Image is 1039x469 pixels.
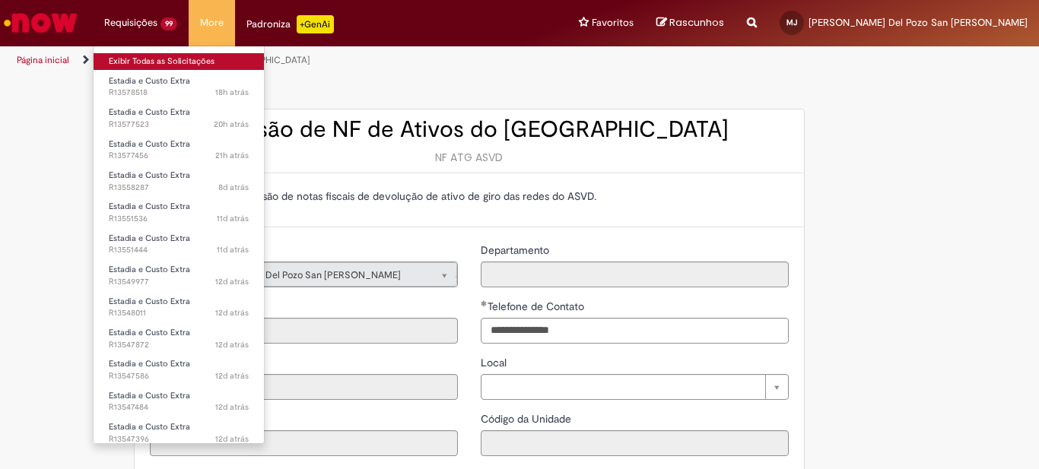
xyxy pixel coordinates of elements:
span: 12d atrás [215,401,249,413]
span: R13547396 [109,433,249,445]
ul: Requisições [93,46,265,444]
a: Aberto R13558287 : Estadia e Custo Extra [94,167,264,195]
span: Local [481,356,510,369]
a: Aberto R13547484 : Estadia e Custo Extra [94,388,264,416]
a: Limpar campo Local [481,374,789,400]
span: R13547872 [109,339,249,351]
span: 20h atrás [214,119,249,130]
span: R13547484 [109,401,249,414]
span: 12d atrás [215,339,249,350]
span: Estadia e Custo Extra [109,138,190,150]
span: Estadia e Custo Extra [109,390,190,401]
span: R13577523 [109,119,249,131]
span: 12d atrás [215,276,249,287]
span: 21h atrás [215,150,249,161]
input: Título [150,430,458,456]
input: ID [150,318,458,344]
a: Aberto R13578518 : Estadia e Custo Extra [94,73,264,101]
img: ServiceNow [2,8,80,38]
span: Somente leitura - Código da Unidade [481,412,574,426]
time: 19/09/2025 15:56:34 [217,244,249,255]
span: Rascunhos [669,15,724,30]
a: Aberto R13551444 : Estadia e Custo Extra [94,230,264,258]
a: [PERSON_NAME] Del Pozo San [PERSON_NAME]Limpar campo Favorecido [178,262,457,287]
span: MJ [786,17,797,27]
span: 18h atrás [215,87,249,98]
span: 12d atrás [215,370,249,382]
span: [PERSON_NAME] Del Pozo San [PERSON_NAME] [186,263,418,287]
span: R13578518 [109,87,249,99]
a: Aberto R13547872 : Estadia e Custo Extra [94,325,264,353]
span: R13547586 [109,370,249,382]
span: Estadia e Custo Extra [109,75,190,87]
a: Aberto R13551536 : Estadia e Custo Extra [94,198,264,227]
a: Aberto R13549977 : Estadia e Custo Extra [94,261,264,290]
input: Telefone de Contato [481,318,789,344]
span: 11d atrás [217,213,249,224]
time: 18/09/2025 14:35:34 [215,401,249,413]
span: Estadia e Custo Extra [109,106,190,118]
a: Aberto R13577456 : Estadia e Custo Extra [94,136,264,164]
span: Estadia e Custo Extra [109,327,190,338]
a: Aberto R13577523 : Estadia e Custo Extra [94,104,264,132]
p: +GenAi [297,15,334,33]
time: 18/09/2025 14:22:05 [215,433,249,445]
a: Rascunhos [656,16,724,30]
label: Somente leitura - Código da Unidade [481,411,574,426]
span: R13558287 [109,182,249,194]
div: Padroniza [246,15,334,33]
span: [PERSON_NAME] Del Pozo San [PERSON_NAME] [809,16,1028,29]
span: 11d atrás [217,244,249,255]
span: 12d atrás [215,307,249,318]
span: Favoritos [592,15,634,30]
span: 8d atrás [218,182,249,193]
time: 19/09/2025 16:12:02 [217,213,249,224]
span: Estadia e Custo Extra [109,170,190,181]
span: Estadia e Custo Extra [109,358,190,369]
span: R13548011 [109,307,249,319]
span: Requisições [104,15,157,30]
a: Aberto R13547396 : Estadia e Custo Extra [94,419,264,447]
time: 29/09/2025 14:53:04 [215,150,249,161]
p: Oferta destinada a emissão de notas fiscais de devolução de ativo de giro das redes do ASVD. [150,189,789,204]
span: Telefone de Contato [488,299,587,313]
span: 99 [160,17,177,30]
input: Email [150,374,458,400]
time: 29/09/2025 15:00:43 [214,119,249,130]
span: Estadia e Custo Extra [109,233,190,244]
div: NF ATG ASVD [150,150,789,165]
h2: Emissão de NF de Ativos do [GEOGRAPHIC_DATA] [150,117,789,142]
span: 12d atrás [215,433,249,445]
span: R13577456 [109,150,249,162]
a: Aberto R13548011 : Estadia e Custo Extra [94,293,264,322]
time: 18/09/2025 15:38:05 [215,339,249,350]
span: More [200,15,224,30]
a: Aberto R13547586 : Estadia e Custo Extra [94,356,264,384]
label: Somente leitura - Departamento [481,242,552,258]
input: Departamento [481,261,789,287]
time: 29/09/2025 17:19:49 [215,87,249,98]
a: Página inicial [17,54,69,66]
span: Obrigatório Preenchido [481,300,488,306]
input: Código da Unidade [481,430,789,456]
span: R13551444 [109,244,249,256]
time: 18/09/2025 14:53:07 [215,370,249,382]
span: Estadia e Custo Extra [109,421,190,433]
span: R13549977 [109,276,249,288]
span: Estadia e Custo Extra [109,201,190,212]
span: R13551536 [109,213,249,225]
time: 18/09/2025 15:58:28 [215,307,249,318]
span: Estadia e Custo Extra [109,264,190,275]
time: 19/09/2025 10:52:20 [215,276,249,287]
span: Somente leitura - Departamento [481,243,552,257]
ul: Trilhas de página [11,46,682,74]
span: Estadia e Custo Extra [109,296,190,307]
a: Exibir Todas as Solicitações [94,53,264,70]
time: 23/09/2025 10:52:16 [218,182,249,193]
